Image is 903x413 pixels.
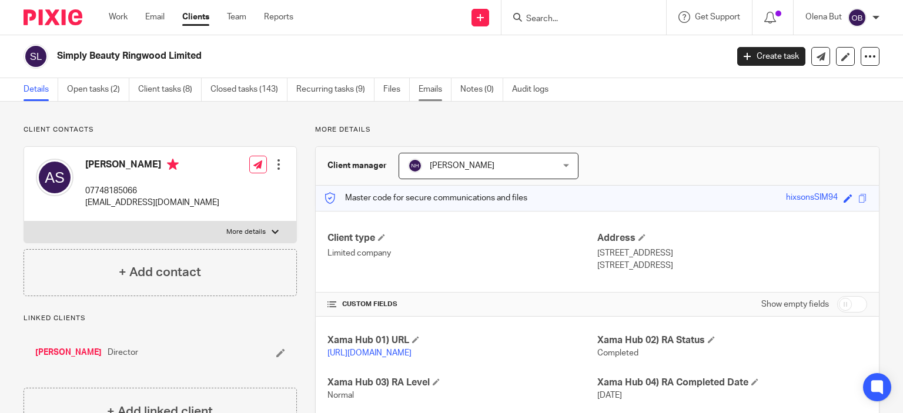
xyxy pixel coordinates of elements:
span: Director [108,347,138,358]
p: [EMAIL_ADDRESS][DOMAIN_NAME] [85,197,219,209]
h4: Client type [327,232,597,244]
p: [STREET_ADDRESS] [597,260,867,271]
label: Show empty fields [761,298,829,310]
p: 07748185066 [85,185,219,197]
h4: Address [597,232,867,244]
h4: Xama Hub 03) RA Level [327,377,597,389]
a: Client tasks (8) [138,78,202,101]
h4: Xama Hub 01) URL [327,334,597,347]
a: Email [145,11,165,23]
span: Completed [597,349,638,357]
a: Team [227,11,246,23]
img: svg%3E [848,8,867,27]
h2: Simply Beauty Ringwood Limited [57,50,587,62]
a: Open tasks (2) [67,78,129,101]
h4: [PERSON_NAME] [85,159,219,173]
a: Notes (0) [460,78,503,101]
a: Work [109,11,128,23]
a: Emails [419,78,451,101]
a: [PERSON_NAME] [35,347,102,358]
div: hixsonsSIM94 [786,192,838,205]
a: Audit logs [512,78,557,101]
h4: Xama Hub 04) RA Completed Date [597,377,867,389]
a: Closed tasks (143) [210,78,287,101]
span: [PERSON_NAME] [430,162,494,170]
p: Limited company [327,247,597,259]
p: Master code for secure communications and files [325,192,527,204]
img: svg%3E [36,159,73,196]
a: Create task [737,47,805,66]
span: Get Support [695,13,740,21]
a: Details [24,78,58,101]
h4: Xama Hub 02) RA Status [597,334,867,347]
img: svg%3E [408,159,422,173]
p: More details [315,125,879,135]
h3: Client manager [327,160,387,172]
span: [DATE] [597,391,622,399]
p: Linked clients [24,314,297,323]
p: Olena But [805,11,842,23]
img: svg%3E [24,44,48,69]
a: [URL][DOMAIN_NAME] [327,349,412,357]
input: Search [525,14,631,25]
p: [STREET_ADDRESS] [597,247,867,259]
a: Files [383,78,410,101]
h4: + Add contact [119,263,201,281]
a: Clients [182,11,209,23]
i: Primary [167,159,179,170]
a: Recurring tasks (9) [296,78,374,101]
img: Pixie [24,9,82,25]
p: More details [226,227,266,237]
a: Reports [264,11,293,23]
span: Normal [327,391,354,399]
p: Client contacts [24,125,297,135]
h4: CUSTOM FIELDS [327,300,597,309]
